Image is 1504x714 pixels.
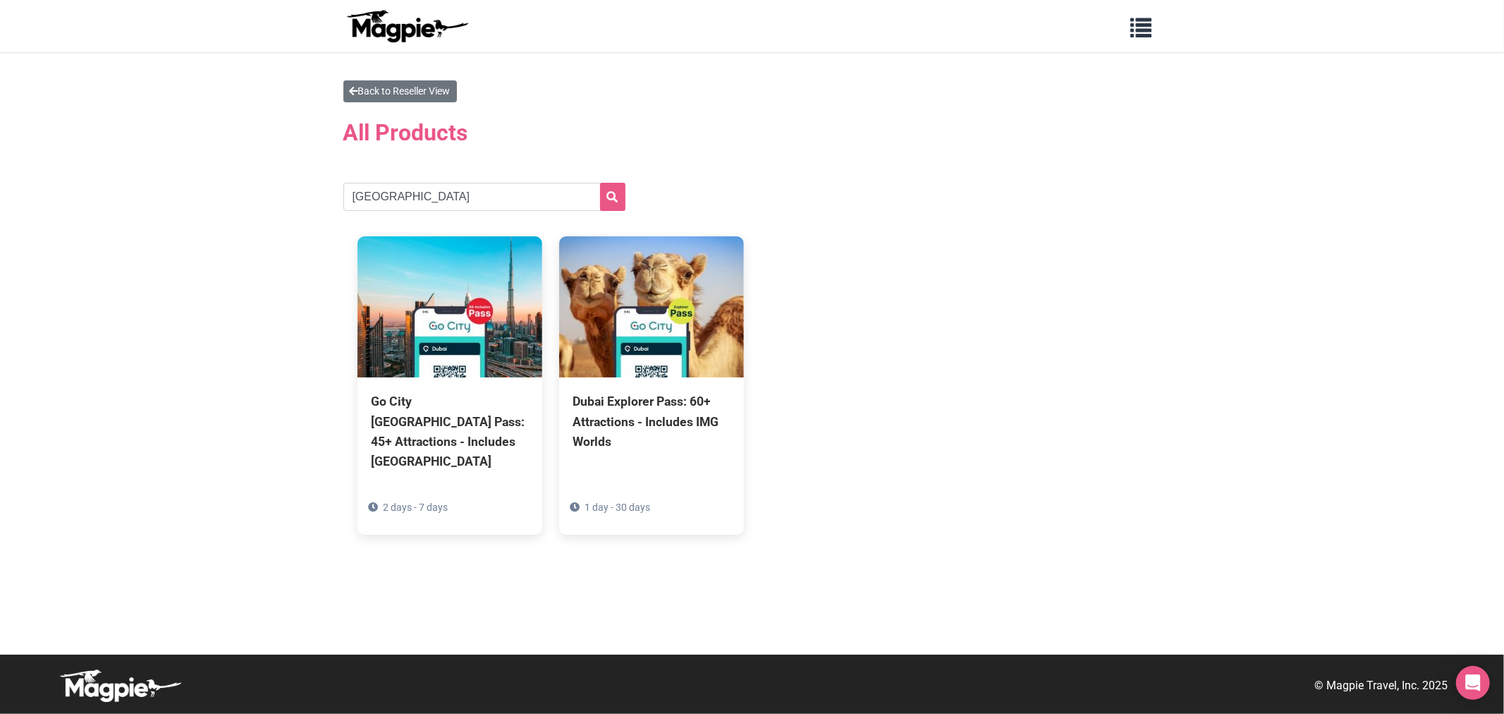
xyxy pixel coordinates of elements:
[343,9,470,43] img: logo-ab69f6fb50320c5b225c76a69d11143b.png
[384,502,448,513] span: 2 days - 7 days
[573,392,730,451] div: Dubai Explorer Pass: 60+ Attractions - Includes IMG Worlds
[372,392,528,471] div: Go City [GEOGRAPHIC_DATA] Pass: 45+ Attractions - Includes [GEOGRAPHIC_DATA]
[343,111,1161,155] h2: All Products
[1456,666,1490,700] div: Open Intercom Messenger
[343,183,625,211] input: Search products...
[56,669,183,703] img: logo-white-d94fa1abed81b67a048b3d0f0ab5b955.png
[559,236,744,377] img: Dubai Explorer Pass: 60+ Attractions - Includes IMG Worlds
[357,236,542,377] img: Go City Dubai Pass: 45+ Attractions - Includes Burj Khalifa
[343,80,457,102] a: Back to Reseller View
[559,236,744,514] a: Dubai Explorer Pass: 60+ Attractions - Includes IMG Worlds 1 day - 30 days
[585,502,651,513] span: 1 day - 30 days
[357,236,542,535] a: Go City [GEOGRAPHIC_DATA] Pass: 45+ Attractions - Includes [GEOGRAPHIC_DATA] 2 days - 7 days
[1314,677,1448,695] p: © Magpie Travel, Inc. 2025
